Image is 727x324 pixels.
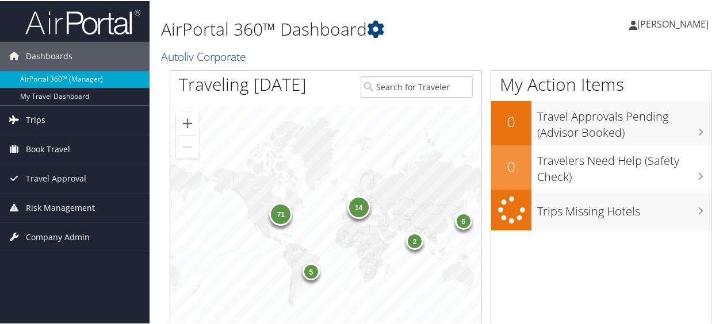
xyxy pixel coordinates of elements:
[176,111,199,134] button: Zoom in
[537,196,711,218] h3: Trips Missing Hotels
[26,105,45,133] span: Trips
[161,16,534,40] h1: AirPortal 360™ Dashboard
[491,188,711,229] a: Trips Missing Hotels
[537,102,711,140] h3: Travel Approvals Pending (Advisor Booked)
[25,7,140,34] img: airportal-logo.png
[161,48,249,63] a: Autoliv Corporate
[303,263,320,280] div: 5
[491,100,711,144] a: 0Travel Approvals Pending (Advisor Booked)
[361,75,473,97] input: Search for Traveler
[347,195,370,218] div: 14
[26,192,95,221] span: Risk Management
[491,71,711,95] h1: My Action Items
[537,146,711,184] h3: Travelers Need Help (Safety Check)
[406,232,423,249] div: 2
[491,144,711,188] a: 0Travelers Need Help (Safety Check)
[26,41,72,70] span: Dashboards
[491,111,531,130] h2: 0
[176,134,199,157] button: Zoom out
[26,163,86,192] span: Travel Approval
[629,6,720,40] a: [PERSON_NAME]
[179,71,307,95] h1: Traveling [DATE]
[269,202,292,225] div: 71
[26,222,90,250] span: Company Admin
[26,134,70,163] span: Book Travel
[454,211,472,229] div: 6
[637,17,709,29] span: [PERSON_NAME]
[491,156,531,175] h2: 0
